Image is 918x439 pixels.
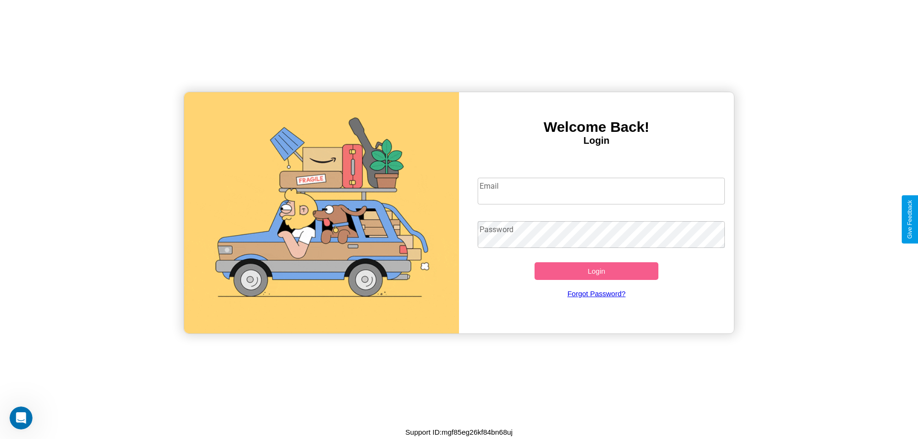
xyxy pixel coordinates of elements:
[405,426,513,439] p: Support ID: mgf85eg26kf84bn68uj
[535,262,658,280] button: Login
[907,200,913,239] div: Give Feedback
[10,407,33,429] iframe: Intercom live chat
[184,92,459,333] img: gif
[459,119,734,135] h3: Welcome Back!
[459,135,734,146] h4: Login
[473,280,721,307] a: Forgot Password?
